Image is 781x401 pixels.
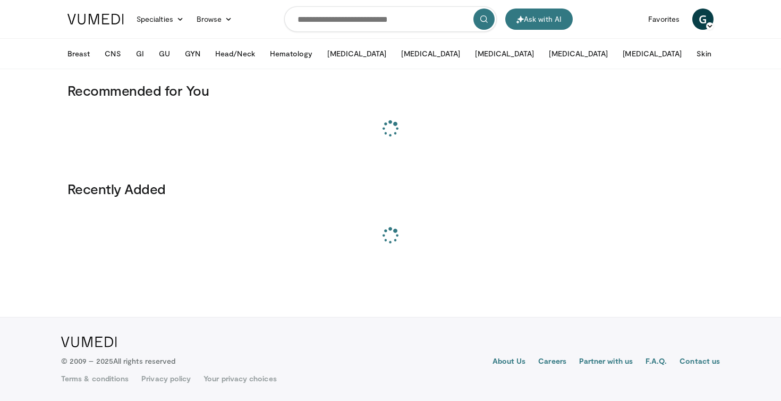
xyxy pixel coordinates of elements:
[493,356,526,369] a: About Us
[190,9,239,30] a: Browse
[579,356,633,369] a: Partner with us
[130,9,190,30] a: Specialties
[61,373,129,384] a: Terms & conditions
[646,356,667,369] a: F.A.Q.
[179,43,207,64] button: GYN
[692,9,714,30] a: G
[67,82,714,99] h3: Recommended for You
[284,6,497,32] input: Search topics, interventions
[67,180,714,197] h3: Recently Added
[395,43,466,64] button: [MEDICAL_DATA]
[61,43,96,64] button: Breast
[538,356,566,369] a: Careers
[61,337,117,347] img: VuMedi Logo
[113,356,175,365] span: All rights reserved
[264,43,319,64] button: Hematology
[505,9,573,30] button: Ask with AI
[616,43,688,64] button: [MEDICAL_DATA]
[98,43,127,64] button: CNS
[680,356,720,369] a: Contact us
[321,43,393,64] button: [MEDICAL_DATA]
[542,43,614,64] button: [MEDICAL_DATA]
[61,356,175,366] p: © 2009 – 2025
[67,14,124,24] img: VuMedi Logo
[690,43,717,64] button: Skin
[469,43,540,64] button: [MEDICAL_DATA]
[152,43,176,64] button: GU
[203,373,276,384] a: Your privacy choices
[209,43,261,64] button: Head/Neck
[642,9,686,30] a: Favorites
[130,43,150,64] button: GI
[141,373,191,384] a: Privacy policy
